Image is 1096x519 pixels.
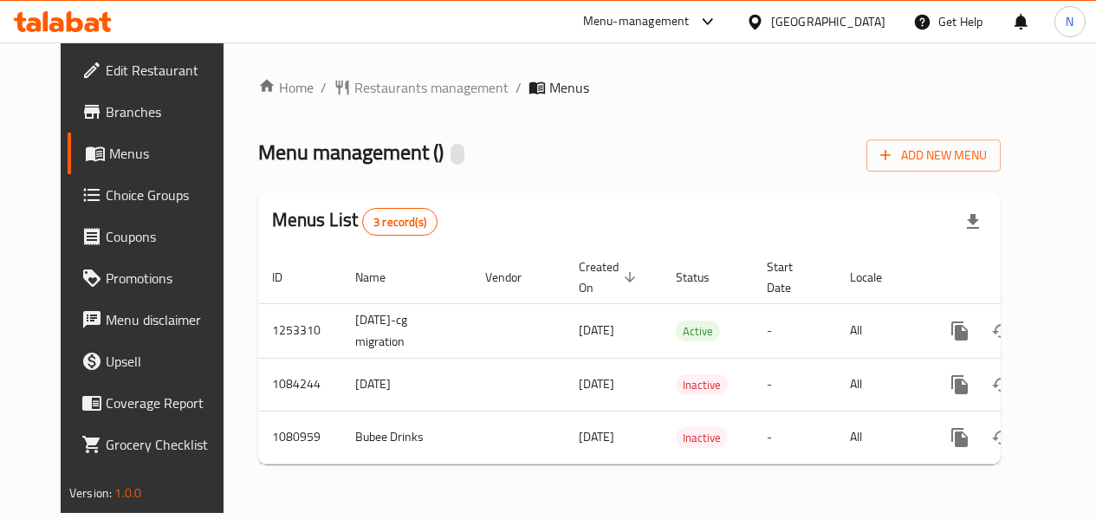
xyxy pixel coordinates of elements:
button: Add New Menu [866,139,1001,172]
button: Change Status [981,417,1022,458]
span: Add New Menu [880,145,987,166]
span: Branches [106,101,230,122]
a: Branches [68,91,243,133]
a: Promotions [68,257,243,299]
span: Grocery Checklist [106,434,230,455]
span: Menu management ( ) [258,133,444,172]
a: Menu disclaimer [68,299,243,341]
span: Coverage Report [106,392,230,413]
div: Inactive [676,374,728,395]
span: Menu disclaimer [106,309,230,330]
a: Choice Groups [68,174,243,216]
td: 1253310 [258,303,341,358]
button: Change Status [981,364,1022,405]
span: Coupons [106,226,230,247]
a: Menus [68,133,243,174]
td: All [836,411,925,464]
td: - [753,358,836,411]
h2: Menus List [272,207,438,236]
div: Export file [952,201,994,243]
button: Change Status [981,310,1022,352]
a: Upsell [68,341,243,382]
li: / [516,77,522,98]
button: more [939,417,981,458]
span: 3 record(s) [363,214,437,230]
button: more [939,364,981,405]
a: Home [258,77,314,98]
a: Coupons [68,216,243,257]
span: Version: [69,482,112,504]
td: [DATE]-cg migration [341,303,471,358]
span: Vendor [485,267,544,288]
span: Menus [549,77,589,98]
span: Upsell [106,351,230,372]
span: Promotions [106,268,230,289]
span: Start Date [767,256,815,298]
span: Menus [109,143,230,164]
a: Grocery Checklist [68,424,243,465]
span: Active [676,321,720,341]
span: N [1066,12,1073,31]
span: Inactive [676,375,728,395]
span: [DATE] [579,425,614,448]
li: / [321,77,327,98]
td: All [836,358,925,411]
span: Status [676,267,732,288]
button: more [939,310,981,352]
span: Locale [850,267,905,288]
a: Coverage Report [68,382,243,424]
td: - [753,411,836,464]
span: Name [355,267,408,288]
div: [GEOGRAPHIC_DATA] [771,12,885,31]
td: 1080959 [258,411,341,464]
div: Total records count [362,208,438,236]
td: - [753,303,836,358]
span: Inactive [676,428,728,448]
td: [DATE] [341,358,471,411]
span: [DATE] [579,319,614,341]
a: Edit Restaurant [68,49,243,91]
span: [DATE] [579,373,614,395]
td: 1084244 [258,358,341,411]
span: Created On [579,256,641,298]
span: ID [272,267,305,288]
span: Edit Restaurant [106,60,230,81]
span: Restaurants management [354,77,509,98]
td: All [836,303,925,358]
span: 1.0.0 [114,482,141,504]
nav: breadcrumb [258,77,1001,98]
div: Menu-management [583,11,690,32]
a: Restaurants management [334,77,509,98]
td: Bubee Drinks [341,411,471,464]
span: Choice Groups [106,185,230,205]
div: Inactive [676,427,728,448]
